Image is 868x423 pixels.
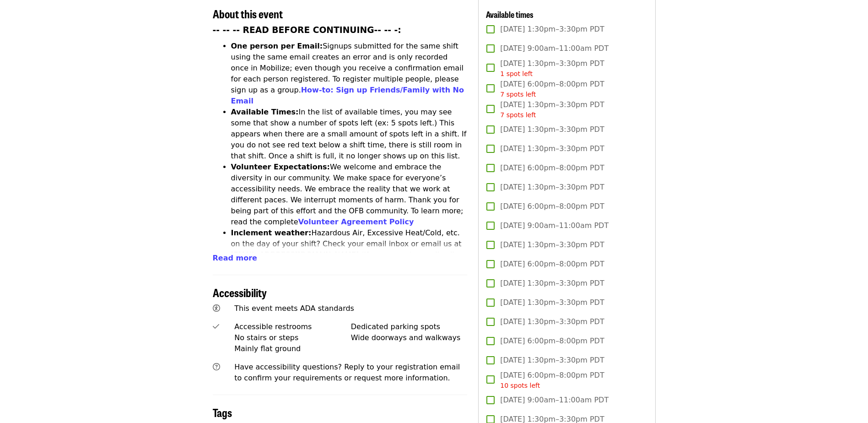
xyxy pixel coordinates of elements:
[486,8,534,20] span: Available times
[500,297,604,308] span: [DATE] 1:30pm–3:30pm PDT
[213,253,257,264] button: Read more
[213,363,220,371] i: question-circle icon
[234,321,351,332] div: Accessible restrooms
[231,42,323,50] strong: One person per Email:
[231,162,468,228] li: We welcome and embrace the diversity in our community. We make space for everyone’s accessibility...
[213,284,267,300] span: Accessibility
[500,259,604,270] span: [DATE] 6:00pm–8:00pm PDT
[213,404,232,420] span: Tags
[234,363,460,382] span: Have accessibility questions? Reply to your registration email to confirm your requirements or re...
[213,25,401,35] strong: -- -- -- READ BEFORE CONTINUING-- -- -:
[500,336,604,347] span: [DATE] 6:00pm–8:00pm PDT
[234,332,351,343] div: No stairs or steps
[231,107,468,162] li: In the list of available times, you may see some that show a number of spots left (ex: 5 spots le...
[213,254,257,262] span: Read more
[500,24,604,35] span: [DATE] 1:30pm–3:30pm PDT
[500,58,604,79] span: [DATE] 1:30pm–3:30pm PDT
[500,316,604,327] span: [DATE] 1:30pm–3:30pm PDT
[500,91,536,98] span: 7 spots left
[234,343,351,354] div: Mainly flat ground
[500,182,604,193] span: [DATE] 1:30pm–3:30pm PDT
[500,395,609,406] span: [DATE] 9:00am–11:00am PDT
[213,322,219,331] i: check icon
[500,99,604,120] span: [DATE] 1:30pm–3:30pm PDT
[500,370,604,390] span: [DATE] 6:00pm–8:00pm PDT
[500,111,536,119] span: 7 spots left
[500,278,604,289] span: [DATE] 1:30pm–3:30pm PDT
[213,5,283,22] span: About this event
[231,86,464,105] a: How-to: Sign up Friends/Family with No Email
[231,228,468,282] li: Hazardous Air, Excessive Heat/Cold, etc. on the day of your shift? Check your email inbox or emai...
[500,201,604,212] span: [DATE] 6:00pm–8:00pm PDT
[234,304,354,313] span: This event meets ADA standards
[351,332,468,343] div: Wide doorways and walkways
[500,239,604,250] span: [DATE] 1:30pm–3:30pm PDT
[500,70,533,77] span: 1 spot left
[231,163,330,171] strong: Volunteer Expectations:
[500,143,604,154] span: [DATE] 1:30pm–3:30pm PDT
[231,41,468,107] li: Signups submitted for the same shift using the same email creates an error and is only recorded o...
[500,382,540,389] span: 10 spots left
[213,304,220,313] i: universal-access icon
[231,228,312,237] strong: Inclement weather:
[500,355,604,366] span: [DATE] 1:30pm–3:30pm PDT
[231,108,299,116] strong: Available Times:
[500,124,604,135] span: [DATE] 1:30pm–3:30pm PDT
[500,79,604,99] span: [DATE] 6:00pm–8:00pm PDT
[500,163,604,174] span: [DATE] 6:00pm–8:00pm PDT
[500,43,609,54] span: [DATE] 9:00am–11:00am PDT
[351,321,468,332] div: Dedicated parking spots
[500,220,609,231] span: [DATE] 9:00am–11:00am PDT
[298,217,414,226] a: Volunteer Agreement Policy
